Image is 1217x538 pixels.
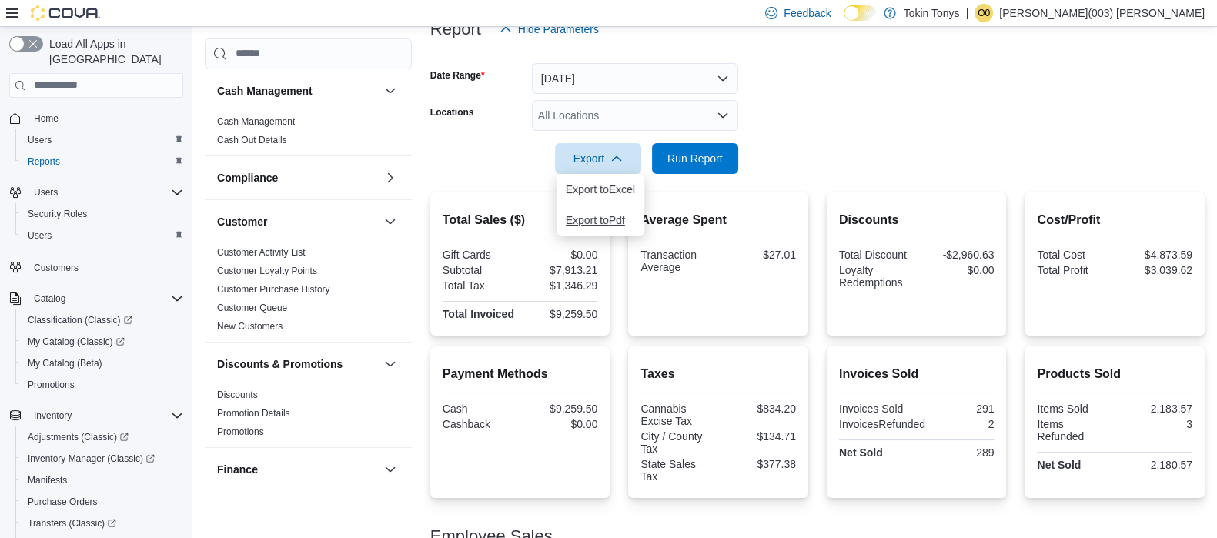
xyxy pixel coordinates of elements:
[22,471,73,490] a: Manifests
[999,4,1205,22] p: [PERSON_NAME](003) [PERSON_NAME]
[721,403,796,415] div: $834.20
[1037,365,1192,383] h2: Products Sold
[28,259,85,277] a: Customers
[443,365,598,383] h2: Payment Methods
[22,514,183,533] span: Transfers (Classic)
[566,214,635,226] span: Export to Pdf
[28,496,98,508] span: Purchase Orders
[217,320,283,332] span: New Customers
[721,430,796,443] div: $134.71
[22,471,183,490] span: Manifests
[3,107,189,129] button: Home
[217,247,306,258] a: Customer Activity List
[430,20,481,38] h3: Report
[217,426,264,438] span: Promotions
[22,311,183,329] span: Classification (Classic)
[839,264,914,289] div: Loyalty Redemptions
[22,205,183,223] span: Security Roles
[844,21,844,22] span: Dark Mode
[217,283,330,296] span: Customer Purchase History
[640,365,796,383] h2: Taxes
[523,418,598,430] div: $0.00
[443,249,517,261] div: Gift Cards
[566,183,635,195] span: Export to Excel
[640,403,715,427] div: Cannabis Excise Tax
[217,284,330,295] a: Customer Purchase History
[22,376,81,394] a: Promotions
[22,493,183,511] span: Purchase Orders
[443,403,517,415] div: Cash
[34,186,58,199] span: Users
[15,225,189,246] button: Users
[22,332,131,351] a: My Catalog (Classic)
[22,205,93,223] a: Security Roles
[28,379,75,391] span: Promotions
[217,214,267,229] h3: Customer
[28,208,87,220] span: Security Roles
[22,493,104,511] a: Purchase Orders
[28,289,72,308] button: Catalog
[217,170,378,185] button: Compliance
[640,211,796,229] h2: Average Spent
[640,430,715,455] div: City / County Tax
[31,5,100,21] img: Cova
[978,4,990,22] span: O0
[15,426,189,448] a: Adjustments (Classic)
[555,143,641,174] button: Export
[217,214,378,229] button: Customer
[28,474,67,486] span: Manifests
[34,112,59,125] span: Home
[28,289,183,308] span: Catalog
[28,517,116,530] span: Transfers (Classic)
[15,151,189,172] button: Reports
[15,374,189,396] button: Promotions
[28,431,129,443] span: Adjustments (Classic)
[1037,249,1112,261] div: Total Cost
[217,356,378,372] button: Discounts & Promotions
[15,469,189,491] button: Manifests
[22,226,58,245] a: Users
[839,249,914,261] div: Total Discount
[15,203,189,225] button: Security Roles
[28,406,183,425] span: Inventory
[839,446,883,459] strong: Net Sold
[784,5,831,21] span: Feedback
[22,311,139,329] a: Classification (Classic)
[523,264,598,276] div: $7,913.21
[904,4,960,22] p: Tokin Tonys
[22,428,183,446] span: Adjustments (Classic)
[3,288,189,309] button: Catalog
[1118,418,1192,430] div: 3
[721,249,796,261] div: $27.01
[28,453,155,465] span: Inventory Manager (Classic)
[518,22,599,37] span: Hide Parameters
[640,458,715,483] div: State Sales Tax
[557,174,644,205] button: Export toExcel
[34,292,65,305] span: Catalog
[557,205,644,236] button: Export toPdf
[1037,459,1081,471] strong: Net Sold
[1118,264,1192,276] div: $3,039.62
[1118,249,1192,261] div: $4,873.59
[22,514,122,533] a: Transfers (Classic)
[217,302,287,314] span: Customer Queue
[667,151,723,166] span: Run Report
[217,407,290,419] span: Promotion Details
[22,131,58,149] a: Users
[1037,418,1112,443] div: Items Refunded
[652,143,738,174] button: Run Report
[22,449,183,468] span: Inventory Manager (Classic)
[839,365,995,383] h2: Invoices Sold
[1037,403,1112,415] div: Items Sold
[22,226,183,245] span: Users
[15,513,189,534] a: Transfers (Classic)
[22,428,135,446] a: Adjustments (Classic)
[920,249,995,261] div: -$2,960.63
[564,143,632,174] span: Export
[217,321,283,332] a: New Customers
[1118,403,1192,415] div: 2,183.57
[381,460,400,479] button: Finance
[205,243,412,342] div: Customer
[217,115,295,128] span: Cash Management
[22,376,183,394] span: Promotions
